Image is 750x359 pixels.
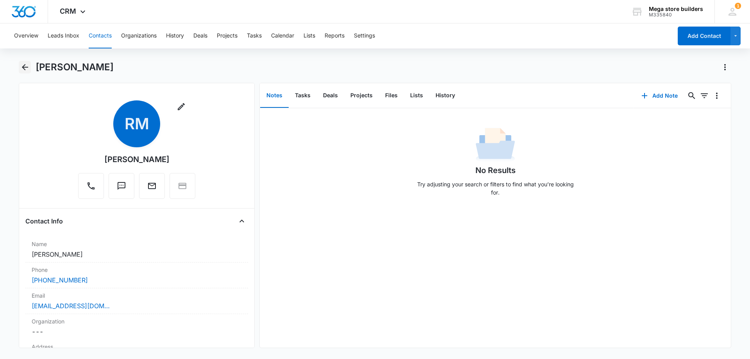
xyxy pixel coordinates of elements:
button: Add Note [634,86,686,105]
button: Lists [404,84,429,108]
button: Deals [317,84,344,108]
button: Projects [217,23,237,48]
button: Projects [344,84,379,108]
dd: --- [32,327,242,336]
a: Call [78,185,104,192]
div: account name [649,6,703,12]
button: Call [78,173,104,199]
button: Overview [14,23,38,48]
button: Filters [698,89,711,102]
button: Contacts [89,23,112,48]
button: Tasks [289,84,317,108]
button: Close [236,215,248,227]
button: Notes [260,84,289,108]
a: [EMAIL_ADDRESS][DOMAIN_NAME] [32,301,110,311]
img: No Data [476,125,515,164]
button: Back [19,61,31,73]
button: Leads Inbox [48,23,79,48]
label: Address [32,343,242,351]
div: notifications count [735,3,741,9]
button: Reports [325,23,345,48]
button: Search... [686,89,698,102]
div: Phone[PHONE_NUMBER] [25,263,248,288]
button: Settings [354,23,375,48]
button: Deals [193,23,207,48]
label: Phone [32,266,242,274]
span: 1 [735,3,741,9]
button: Overflow Menu [711,89,723,102]
span: CRM [60,7,76,15]
h4: Contact Info [25,216,63,226]
button: Tasks [247,23,262,48]
button: History [166,23,184,48]
div: [PERSON_NAME] [104,154,170,165]
label: Organization [32,317,242,325]
button: Add Contact [678,27,730,45]
button: Files [379,84,404,108]
div: Email[EMAIL_ADDRESS][DOMAIN_NAME] [25,288,248,314]
button: Email [139,173,165,199]
label: Email [32,291,242,300]
a: Text [109,185,134,192]
dd: [PERSON_NAME] [32,250,242,259]
div: Name[PERSON_NAME] [25,237,248,263]
label: Name [32,240,242,248]
button: Lists [304,23,315,48]
a: Email [139,185,165,192]
span: RM [113,100,160,147]
a: [PHONE_NUMBER] [32,275,88,285]
p: Try adjusting your search or filters to find what you’re looking for. [413,180,577,196]
h1: [PERSON_NAME] [36,61,114,73]
button: Organizations [121,23,157,48]
button: Calendar [271,23,294,48]
div: Organization--- [25,314,248,339]
button: Actions [719,61,731,73]
h1: No Results [475,164,516,176]
div: account id [649,12,703,18]
button: History [429,84,461,108]
button: Text [109,173,134,199]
